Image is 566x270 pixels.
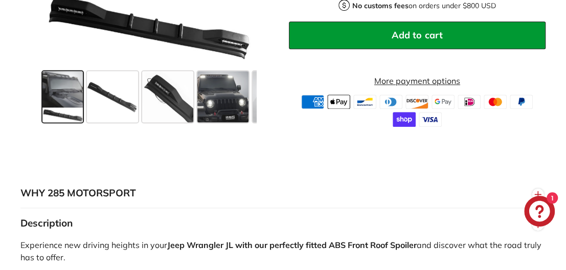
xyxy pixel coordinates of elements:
p: on orders under $800 USD [352,1,496,11]
strong: No customs fees [352,1,409,10]
span: Add to cart [392,29,442,41]
img: american_express [301,95,324,109]
button: Description [20,208,546,239]
img: shopify_pay [393,112,416,126]
img: discover [405,95,428,109]
img: google_pay [432,95,455,109]
button: Add to cart [289,21,546,49]
img: apple_pay [327,95,350,109]
img: ideal [458,95,481,109]
img: visa [419,112,442,126]
button: WHY 285 MOTORSPORT [20,178,546,209]
img: bancontact [353,95,376,109]
img: master [484,95,507,109]
strong: Jeep Wrangler JL with our perfectly fitted ABS Front Roof Spoiler [167,240,417,250]
inbox-online-store-chat: Shopify online store chat [521,196,558,229]
img: diners_club [379,95,402,109]
img: paypal [510,95,533,109]
a: More payment options [289,75,546,87]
